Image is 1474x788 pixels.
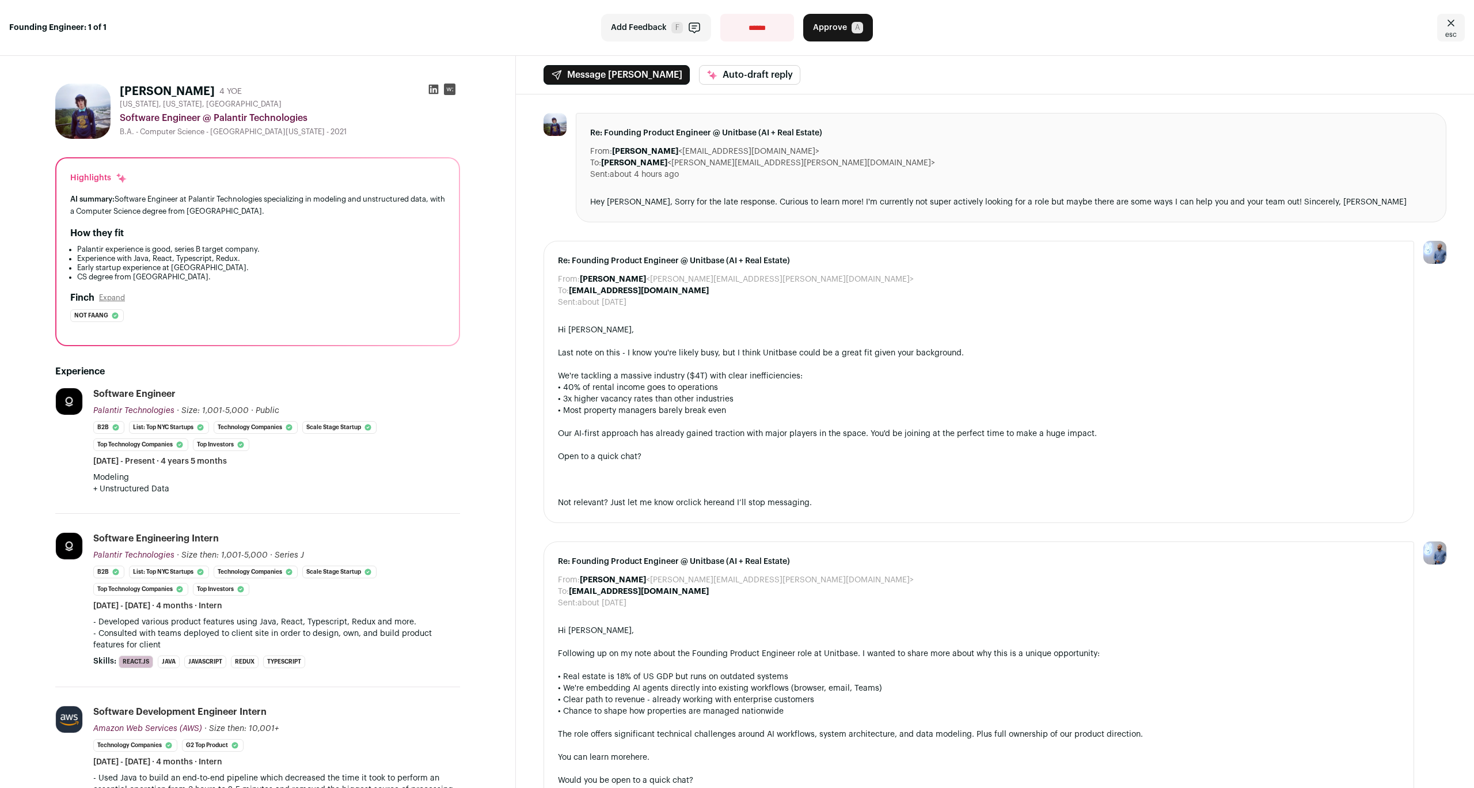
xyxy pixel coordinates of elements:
span: Skills: [93,656,116,667]
li: Experience with Java, React, Typescript, Redux. [77,254,445,263]
span: Palantir Technologies [93,551,174,559]
dt: Sent: [558,597,578,609]
span: Re: Founding Product Engineer @ Unitbase (AI + Real Estate) [558,255,1400,267]
span: esc [1445,30,1457,39]
dt: From: [590,146,612,157]
dd: <[EMAIL_ADDRESS][DOMAIN_NAME]> [612,146,819,157]
li: TypeScript [263,656,305,668]
span: Re: Founding Product Engineer @ Unitbase (AI + Real Estate) [590,127,1432,139]
div: Highlights [70,172,127,184]
dt: From: [558,574,580,586]
p: - Developed various product features using Java, React, Typescript, Redux and more. [93,616,460,628]
div: • Most property managers barely break even [558,405,1400,416]
span: [DATE] - [DATE] · 4 months · Intern [93,756,222,768]
a: Close [1437,14,1465,41]
li: List: Top NYC Startups [129,566,209,578]
dt: Sent: [590,169,610,180]
dt: To: [558,285,569,297]
h1: [PERSON_NAME] [120,84,215,100]
strong: Founding Engineer: 1 of 1 [9,22,107,33]
div: Open to a quick chat? [558,451,1400,463]
div: Hi [PERSON_NAME], [558,324,1400,336]
img: a11044fc5a73db7429cab08e8b8ffdb841ee144be2dff187cdde6ecf1061de85.jpg [56,706,82,733]
dd: <[PERSON_NAME][EMAIL_ADDRESS][PERSON_NAME][DOMAIN_NAME]> [580,574,914,586]
span: · [251,405,253,416]
span: [US_STATE], [US_STATE], [GEOGRAPHIC_DATA] [120,100,282,109]
b: [PERSON_NAME] [612,147,678,156]
div: • We're embedding AI agents directly into existing workflows (browser, email, Teams) [558,683,1400,694]
li: B2B [93,421,124,434]
span: · Size: 1,001-5,000 [177,407,249,415]
span: [DATE] - [DATE] · 4 months · Intern [93,600,222,612]
li: Technology Companies [93,739,177,752]
span: Public [256,407,279,415]
li: JavaScript [184,656,226,668]
img: 865387c7bd1b27100ea62cce403372fac4144c9c4564477b0c14cdb6c649e30a [55,84,111,139]
li: Top Technology Companies [93,438,188,451]
span: AI summary: [70,195,115,203]
dt: To: [590,157,601,169]
span: Add Feedback [611,22,667,33]
a: click here [683,499,720,507]
img: 97332-medium_jpg [1423,241,1446,264]
dd: about [DATE] [578,597,626,609]
img: 79a74b7fdb83fad1868aef8a89a367e344546ea0480d901c6b3a81135cf7604f.jpg [56,533,82,559]
img: 97332-medium_jpg [1423,541,1446,565]
span: [DATE] - Present · 4 years 5 months [93,456,227,467]
li: Top Investors [193,438,249,451]
li: Scale Stage Startup [302,421,377,434]
li: React.js [119,656,153,668]
div: Software Engineer [93,388,176,400]
h2: Experience [55,365,460,378]
span: Re: Founding Product Engineer @ Unitbase (AI + Real Estate) [558,556,1400,567]
dd: <[PERSON_NAME][EMAIL_ADDRESS][PERSON_NAME][DOMAIN_NAME]> [580,274,914,285]
li: Java [158,656,180,668]
button: Approve A [803,14,873,41]
dd: about 4 hours ago [610,169,679,180]
img: 865387c7bd1b27100ea62cce403372fac4144c9c4564477b0c14cdb6c649e30a [544,113,567,136]
p: - Consulted with teams deployed to client site in order to design, own, and build product feature... [93,628,460,651]
div: Software Engineer @ Palantir Technologies [120,111,460,125]
div: • Real estate is 18% of US GDP but runs on outdated systems [558,671,1400,683]
p: Modeling + Unstructured Data [93,472,460,495]
div: Last note on this - I know you're likely busy, but I think Unitbase could be a great fit given yo... [558,347,1400,359]
button: Message [PERSON_NAME] [544,65,690,85]
b: [EMAIL_ADDRESS][DOMAIN_NAME] [569,588,709,596]
div: • Clear path to revenue - already working with enterprise customers [558,694,1400,706]
b: [EMAIL_ADDRESS][DOMAIN_NAME] [569,287,709,295]
button: Expand [99,293,125,302]
h2: How they fit [70,226,124,240]
div: Not relevant? Just let me know or and I’ll stop messaging. [558,497,1400,509]
li: Redux [231,656,259,668]
div: Hi [PERSON_NAME], [558,625,1400,637]
div: • Chance to shape how properties are managed nationwide [558,706,1400,717]
div: Software Development Engineer Intern [93,706,267,718]
span: A [852,22,863,33]
li: List: Top NYC Startups [129,421,209,434]
li: CS degree from [GEOGRAPHIC_DATA]. [77,272,445,282]
b: [PERSON_NAME] [580,576,646,584]
dt: Sent: [558,297,578,308]
div: We're tackling a massive industry ($4T) with clear inefficiencies: [558,370,1400,382]
div: Hey [PERSON_NAME], Sorry for the late response. Curious to learn more! I'm currently not super ac... [590,196,1432,208]
div: Following up on my note about the Founding Product Engineer role at Unitbase. I wanted to share m... [558,648,1400,660]
li: Technology Companies [214,421,298,434]
div: Software Engineering Intern [93,532,219,545]
div: You can learn more . [558,752,1400,763]
li: Top Technology Companies [93,583,188,596]
h2: Finch [70,291,94,305]
dd: about [DATE] [578,297,626,308]
span: Series J [275,551,304,559]
b: [PERSON_NAME] [580,275,646,283]
dt: From: [558,274,580,285]
b: [PERSON_NAME] [601,159,667,167]
li: Top Investors [193,583,249,596]
button: Add Feedback F [601,14,711,41]
button: Auto-draft reply [699,65,800,85]
img: 79a74b7fdb83fad1868aef8a89a367e344546ea0480d901c6b3a81135cf7604f.jpg [56,388,82,415]
div: • 40% of rental income goes to operations [558,382,1400,393]
span: · Size then: 1,001-5,000 [177,551,268,559]
li: B2B [93,566,124,578]
div: Our AI-first approach has already gained traction with major players in the space. You'd be joini... [558,428,1400,440]
dd: <[PERSON_NAME][EMAIL_ADDRESS][PERSON_NAME][DOMAIN_NAME]> [601,157,935,169]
